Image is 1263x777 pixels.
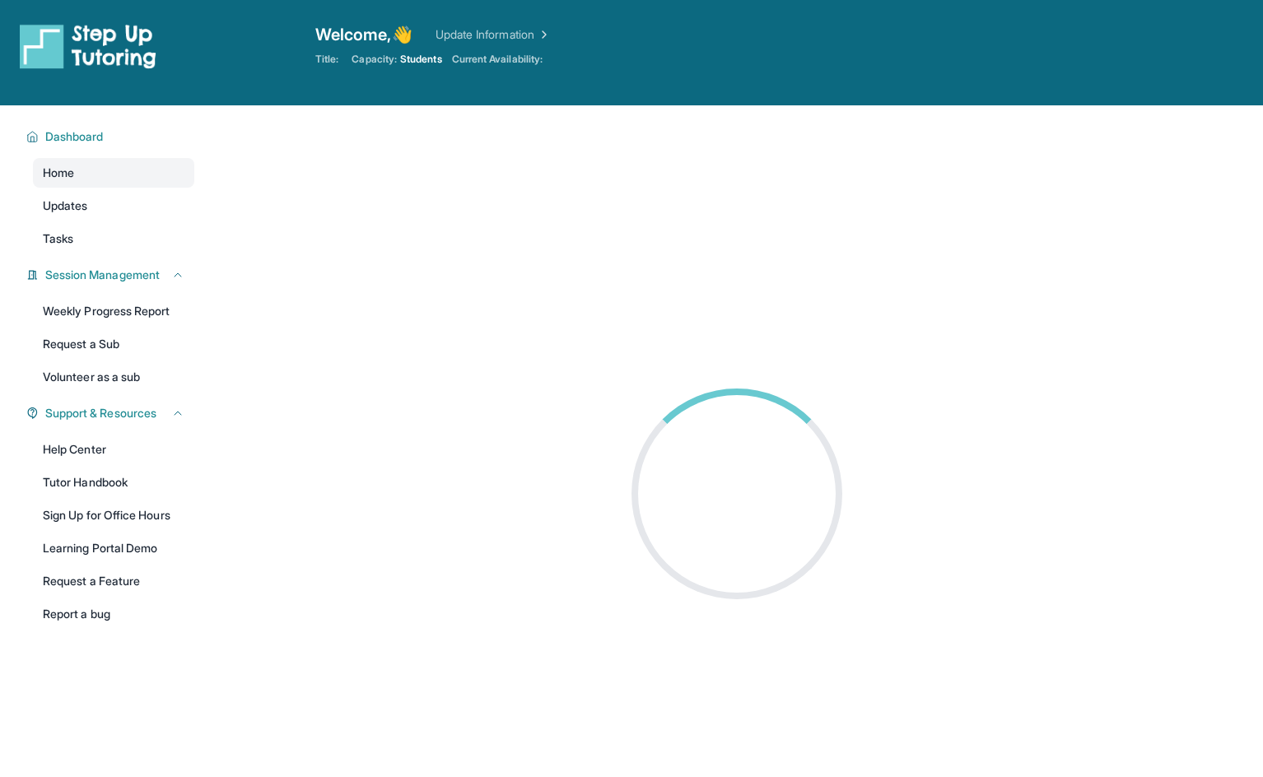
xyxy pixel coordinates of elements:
[43,165,74,181] span: Home
[33,329,194,359] a: Request a Sub
[436,26,551,43] a: Update Information
[43,230,73,247] span: Tasks
[452,53,543,66] span: Current Availability:
[534,26,551,43] img: Chevron Right
[45,128,104,145] span: Dashboard
[39,128,184,145] button: Dashboard
[33,533,194,563] a: Learning Portal Demo
[39,267,184,283] button: Session Management
[33,599,194,629] a: Report a bug
[33,435,194,464] a: Help Center
[352,53,397,66] span: Capacity:
[20,23,156,69] img: logo
[33,500,194,530] a: Sign Up for Office Hours
[43,198,88,214] span: Updates
[45,405,156,421] span: Support & Resources
[33,296,194,326] a: Weekly Progress Report
[33,158,194,188] a: Home
[33,566,194,596] a: Request a Feature
[33,191,194,221] a: Updates
[33,362,194,392] a: Volunteer as a sub
[315,53,338,66] span: Title:
[33,468,194,497] a: Tutor Handbook
[400,53,442,66] span: Students
[33,224,194,254] a: Tasks
[315,23,412,46] span: Welcome, 👋
[39,405,184,421] button: Support & Resources
[45,267,160,283] span: Session Management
